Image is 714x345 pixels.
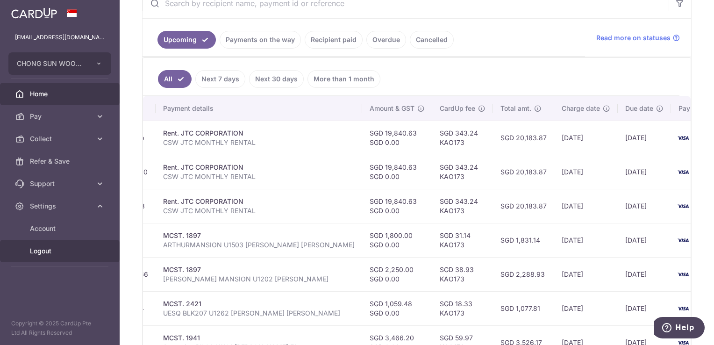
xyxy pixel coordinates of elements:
span: Account [30,224,92,233]
a: Overdue [366,31,406,49]
td: SGD 20,183.87 [493,189,554,223]
td: [DATE] [618,189,671,223]
span: Home [30,89,92,99]
div: Rent. JTC CORPORATION [163,129,355,138]
img: CardUp [11,7,57,19]
span: Settings [30,201,92,211]
span: CardUp fee [440,104,475,113]
div: Rent. JTC CORPORATION [163,197,355,206]
p: CSW JTC MONTHLY RENTAL [163,206,355,216]
td: [DATE] [554,121,618,155]
img: Bank Card [674,132,693,144]
a: Read more on statuses [596,33,680,43]
img: Bank Card [674,235,693,246]
button: CHONG SUN WOOD PRODUCTS PTE LTD [8,52,111,75]
p: UESQ BLK207 U1262 [PERSON_NAME] [PERSON_NAME] [163,309,355,318]
td: SGD 2,288.93 [493,257,554,291]
td: SGD 38.93 KAO173 [432,257,493,291]
td: SGD 31.14 KAO173 [432,223,493,257]
td: SGD 19,840.63 SGD 0.00 [362,155,432,189]
td: SGD 343.24 KAO173 [432,155,493,189]
img: Bank Card [674,201,693,212]
td: [DATE] [554,155,618,189]
p: [EMAIL_ADDRESS][DOMAIN_NAME] [15,33,105,42]
span: Logout [30,246,92,256]
img: Bank Card [674,166,693,178]
span: Due date [625,104,653,113]
p: [PERSON_NAME] MANSION U1202 [PERSON_NAME] [163,274,355,284]
td: [DATE] [618,223,671,257]
span: Collect [30,134,92,144]
td: [DATE] [554,189,618,223]
p: CSW JTC MONTHLY RENTAL [163,138,355,147]
td: SGD 18.33 KAO173 [432,291,493,325]
p: ARTHURMANSION U1503 [PERSON_NAME] [PERSON_NAME] [163,240,355,250]
div: MCST. 1897 [163,265,355,274]
p: CSW JTC MONTHLY RENTAL [163,172,355,181]
span: Support [30,179,92,188]
a: All [158,70,192,88]
a: Cancelled [410,31,454,49]
div: MCST. 1941 [163,333,355,343]
td: SGD 19,840.63 SGD 0.00 [362,189,432,223]
td: SGD 2,250.00 SGD 0.00 [362,257,432,291]
td: SGD 20,183.87 [493,121,554,155]
td: SGD 20,183.87 [493,155,554,189]
span: CHONG SUN WOOD PRODUCTS PTE LTD [17,59,86,68]
td: SGD 19,840.63 SGD 0.00 [362,121,432,155]
span: Refer & Save [30,157,92,166]
td: SGD 1,059.48 SGD 0.00 [362,291,432,325]
span: Amount & GST [370,104,414,113]
img: Bank Card [674,303,693,314]
div: MCST. 2421 [163,299,355,309]
span: Total amt. [500,104,531,113]
td: SGD 343.24 KAO173 [432,121,493,155]
span: Read more on statuses [596,33,671,43]
td: SGD 343.24 KAO173 [432,189,493,223]
td: SGD 1,800.00 SGD 0.00 [362,223,432,257]
img: Bank Card [674,269,693,280]
div: MCST. 1897 [163,231,355,240]
a: Upcoming [157,31,216,49]
td: [DATE] [618,155,671,189]
td: [DATE] [554,257,618,291]
a: Next 7 days [195,70,245,88]
td: SGD 1,831.14 [493,223,554,257]
span: Charge date [562,104,600,113]
iframe: Opens a widget where you can find more information [654,317,705,340]
div: Rent. JTC CORPORATION [163,163,355,172]
a: Next 30 days [249,70,304,88]
td: [DATE] [554,291,618,325]
a: Recipient paid [305,31,363,49]
a: More than 1 month [307,70,380,88]
td: [DATE] [618,257,671,291]
a: Payments on the way [220,31,301,49]
td: [DATE] [554,223,618,257]
span: Pay [30,112,92,121]
th: Payment details [156,96,362,121]
td: SGD 1,077.81 [493,291,554,325]
td: [DATE] [618,291,671,325]
td: [DATE] [618,121,671,155]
